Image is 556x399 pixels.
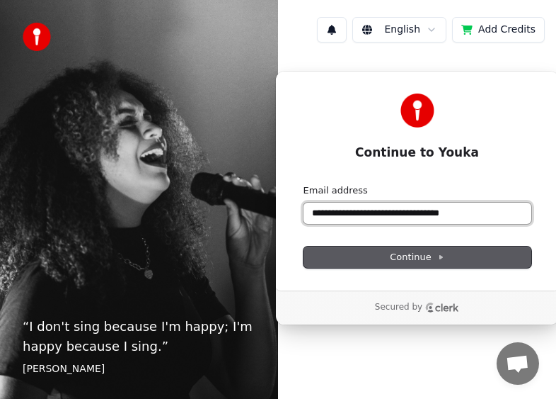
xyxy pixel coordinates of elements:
[390,251,444,264] span: Continue
[23,317,255,356] p: “ I don't sing because I'm happy; I'm happy because I sing. ”
[303,145,531,162] h1: Continue to Youka
[400,94,434,128] img: Youka
[303,184,368,197] label: Email address
[497,342,539,385] a: Open chat
[23,23,51,51] img: youka
[375,302,422,313] p: Secured by
[452,17,545,43] button: Add Credits
[303,247,531,268] button: Continue
[23,362,255,376] footer: [PERSON_NAME]
[425,303,459,313] a: Clerk logo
